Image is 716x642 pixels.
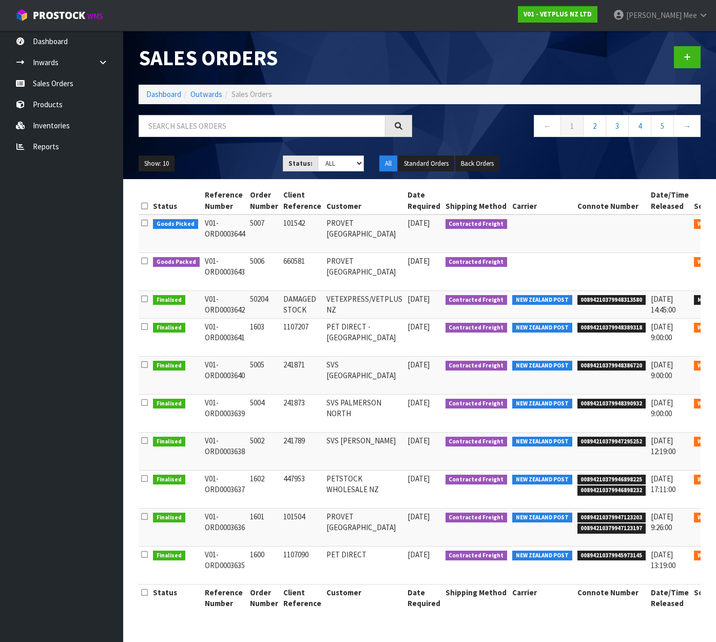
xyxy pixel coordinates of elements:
td: 5005 [247,356,281,394]
span: Contracted Freight [446,551,508,561]
th: Client Reference [281,584,324,611]
a: → [673,115,701,137]
td: 1107207 [281,318,324,356]
td: PET DIRECT - [GEOGRAPHIC_DATA] [324,318,405,356]
span: NEW ZEALAND POST [512,399,572,409]
input: Search sales orders [139,115,385,137]
td: 1600 [247,546,281,584]
td: 1601 [247,508,281,546]
td: 5007 [247,215,281,253]
td: 5004 [247,394,281,432]
td: 241871 [281,356,324,394]
span: [DATE] 9:00:00 [651,322,673,342]
span: [DATE] [408,322,430,332]
td: V01-ORD0003642 [202,291,247,319]
span: NEW ZEALAND POST [512,323,572,333]
td: 447953 [281,470,324,508]
a: 2 [583,115,606,137]
td: V01-ORD0003641 [202,318,247,356]
td: 241789 [281,432,324,470]
td: 1602 [247,470,281,508]
a: Dashboard [146,89,181,99]
td: 101504 [281,508,324,546]
span: [PERSON_NAME] [626,10,682,20]
td: V01-ORD0003635 [202,546,247,584]
th: Connote Number [575,187,649,215]
td: V01-ORD0003639 [202,394,247,432]
th: Customer [324,187,405,215]
span: [DATE] [408,256,430,266]
td: DAMAGED STOCK [281,291,324,319]
span: Contracted Freight [446,513,508,523]
span: Finalised [153,513,185,523]
a: 4 [628,115,651,137]
td: SVS PALMERSON NORTH [324,394,405,432]
td: VETEXPRESS/VETPLUS NZ [324,291,405,319]
span: Finalised [153,399,185,409]
th: Customer [324,584,405,611]
button: Show: 10 [139,155,175,172]
td: V01-ORD0003637 [202,470,247,508]
th: Reference Number [202,187,247,215]
img: cube-alt.png [15,9,28,22]
span: Contracted Freight [446,257,508,267]
span: Contracted Freight [446,399,508,409]
th: Shipping Method [443,584,510,611]
a: 3 [606,115,629,137]
th: Status [150,584,202,611]
td: V01-ORD0003640 [202,356,247,394]
td: V01-ORD0003638 [202,432,247,470]
nav: Page navigation [428,115,701,140]
span: Sales Orders [231,89,272,99]
td: 5002 [247,432,281,470]
th: Connote Number [575,584,649,611]
th: Client Reference [281,187,324,215]
strong: V01 - VETPLUS NZ LTD [524,10,592,18]
button: Back Orders [455,155,499,172]
span: Finalised [153,551,185,561]
span: [DATE] 9:00:00 [651,398,673,418]
th: Status [150,187,202,215]
span: NEW ZEALAND POST [512,295,572,305]
td: SVS [PERSON_NAME] [324,432,405,470]
span: [DATE] 9:26:00 [651,512,673,532]
a: Outwards [190,89,222,99]
td: V01-ORD0003643 [202,253,247,291]
span: 00894210379948389318 [577,323,646,333]
span: Finalised [153,295,185,305]
td: PROVET [GEOGRAPHIC_DATA] [324,508,405,546]
span: 00894210379945973145 [577,551,646,561]
th: Shipping Method [443,187,510,215]
td: 101542 [281,215,324,253]
th: Reference Number [202,584,247,611]
td: 5006 [247,253,281,291]
th: Date/Time Released [648,187,691,215]
span: [DATE] [408,218,430,228]
span: [DATE] [408,398,430,407]
span: 00894210379946898232 [577,485,646,496]
span: [DATE] 9:00:00 [651,360,673,380]
td: PROVET [GEOGRAPHIC_DATA] [324,253,405,291]
span: NEW ZEALAND POST [512,475,572,485]
td: 50204 [247,291,281,319]
h1: Sales Orders [139,46,412,69]
span: [DATE] 12:19:00 [651,436,675,456]
span: [DATE] [408,294,430,304]
td: PROVET [GEOGRAPHIC_DATA] [324,215,405,253]
span: NEW ZEALAND POST [512,551,572,561]
a: ← [534,115,561,137]
th: Date Required [405,187,443,215]
span: Finalised [153,437,185,447]
span: [DATE] [408,474,430,483]
span: [DATE] 13:19:00 [651,550,675,570]
span: 00894210379947295252 [577,437,646,447]
span: ProStock [33,9,85,22]
span: 00894210379948313580 [577,295,646,305]
span: 00894210379946898225 [577,475,646,485]
a: 5 [651,115,674,137]
span: Goods Picked [153,219,198,229]
span: Contracted Freight [446,295,508,305]
a: 1 [560,115,584,137]
span: [DATE] [408,550,430,559]
span: Contracted Freight [446,475,508,485]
